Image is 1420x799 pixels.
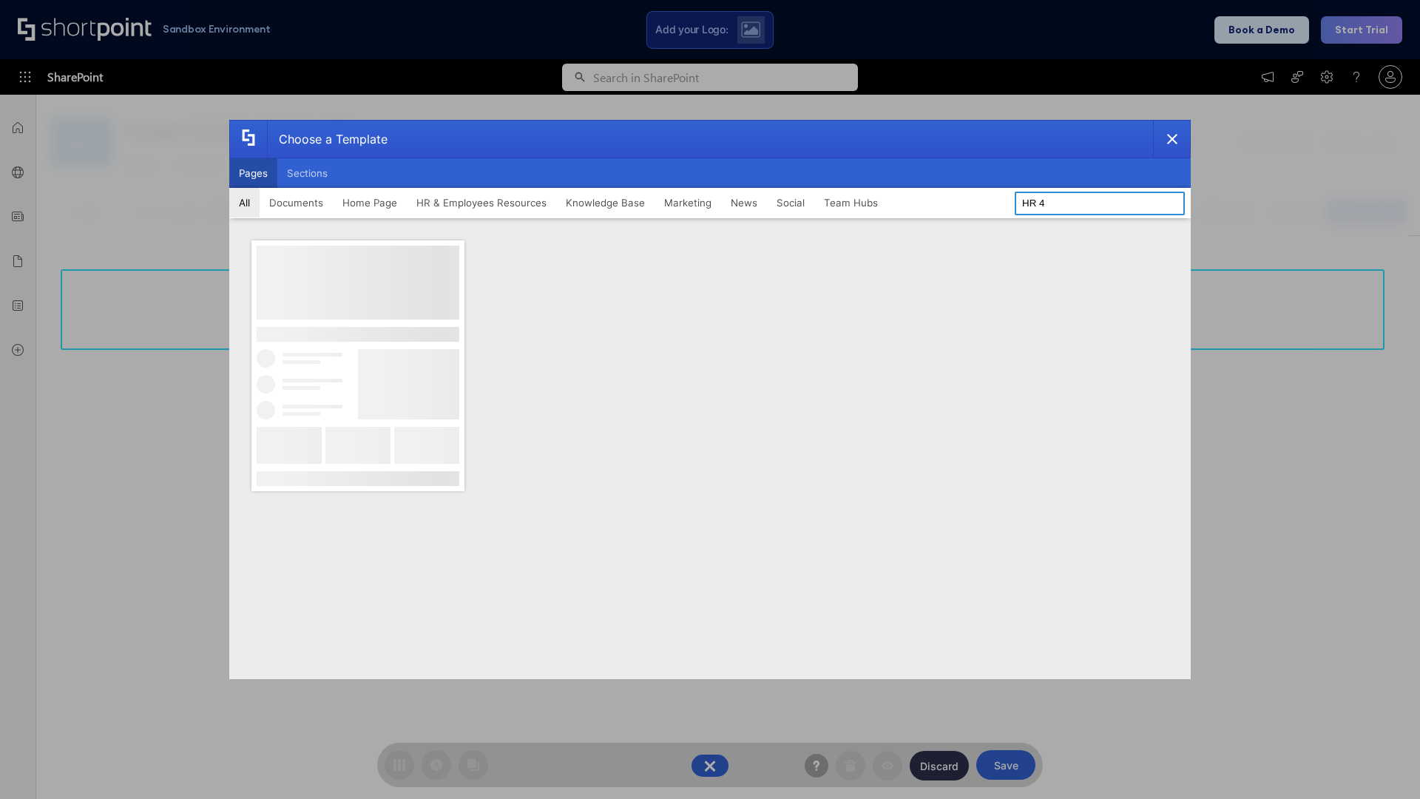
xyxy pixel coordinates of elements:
[277,158,337,188] button: Sections
[556,188,655,218] button: Knowledge Base
[260,188,333,218] button: Documents
[407,188,556,218] button: HR & Employees Resources
[229,188,260,218] button: All
[814,188,887,218] button: Team Hubs
[1015,192,1185,215] input: Search
[655,188,721,218] button: Marketing
[1346,728,1420,799] iframe: Chat Widget
[229,158,277,188] button: Pages
[721,188,767,218] button: News
[267,121,388,158] div: Choose a Template
[767,188,814,218] button: Social
[333,188,407,218] button: Home Page
[229,120,1191,679] div: template selector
